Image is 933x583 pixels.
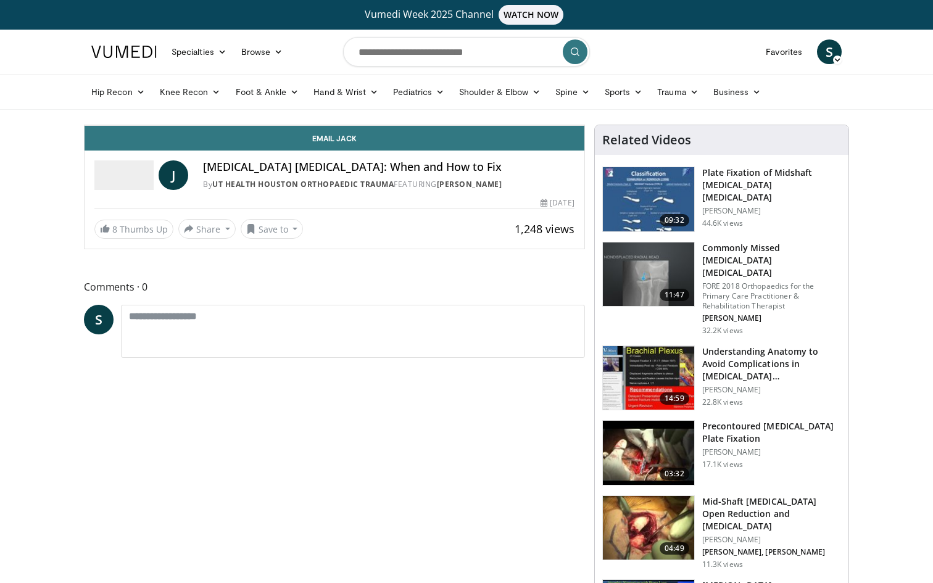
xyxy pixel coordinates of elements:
a: Trauma [650,80,706,104]
a: Pediatrics [386,80,452,104]
p: [PERSON_NAME] [702,313,841,323]
span: 8 [112,223,117,235]
img: d6e53f0e-22c7-400f-a4c1-a1c7fa117a21.150x105_q85_crop-smart_upscale.jpg [603,496,694,560]
p: 22.8K views [702,397,743,407]
a: Foot & Ankle [228,80,307,104]
a: Spine [548,80,597,104]
h3: Commonly Missed [MEDICAL_DATA] [MEDICAL_DATA] [702,242,841,279]
a: Hand & Wrist [306,80,386,104]
h3: Precontoured [MEDICAL_DATA] Plate Fixation [702,420,841,445]
a: J [159,160,188,190]
a: 14:59 Understanding Anatomy to Avoid Complications in [MEDICAL_DATA] [MEDICAL_DATA] [PERSON_NAME]... [602,345,841,411]
h4: Related Videos [602,133,691,147]
a: 8 Thumbs Up [94,220,173,239]
button: Save to [241,219,304,239]
p: 32.2K views [702,326,743,336]
p: [PERSON_NAME] [702,447,841,457]
p: [PERSON_NAME] [702,535,841,545]
p: 44.6K views [702,218,743,228]
span: Comments 0 [84,279,585,295]
a: Browse [234,39,291,64]
a: 11:47 Commonly Missed [MEDICAL_DATA] [MEDICAL_DATA] FORE 2018 Orthopaedics for the Primary Care P... [602,242,841,336]
p: [PERSON_NAME] [702,206,841,216]
a: Vumedi Week 2025 ChannelWATCH NOW [93,5,840,25]
span: 09:32 [660,214,689,226]
a: Specialties [164,39,234,64]
img: VuMedi Logo [91,46,157,58]
a: Knee Recon [152,80,228,104]
span: 04:49 [660,542,689,555]
a: 03:32 Precontoured [MEDICAL_DATA] Plate Fixation [PERSON_NAME] 17.1K views [602,420,841,486]
span: 1,248 views [515,221,574,236]
img: UT Health Houston Orthopaedic Trauma [94,160,154,190]
a: [PERSON_NAME] [437,179,502,189]
h3: Mid-Shaft [MEDICAL_DATA] Open Reduction and [MEDICAL_DATA] [702,495,841,532]
a: 04:49 Mid-Shaft [MEDICAL_DATA] Open Reduction and [MEDICAL_DATA] [PERSON_NAME] [PERSON_NAME], [PE... [602,495,841,569]
a: Sports [597,80,650,104]
video-js: Video Player [85,125,584,126]
span: 14:59 [660,392,689,405]
p: 11.3K views [702,560,743,569]
p: 17.1K views [702,460,743,469]
a: S [84,305,114,334]
span: 11:47 [660,289,689,301]
a: S [817,39,842,64]
h3: Plate Fixation of Midshaft [MEDICAL_DATA] [MEDICAL_DATA] [702,167,841,204]
img: DAC6PvgZ22mCeOyX4xMDoxOmdtO40mAx.150x105_q85_crop-smart_upscale.jpg [603,346,694,410]
h3: Understanding Anatomy to Avoid Complications in [MEDICAL_DATA] [MEDICAL_DATA] [702,345,841,382]
img: Picture_1_50_2.png.150x105_q85_crop-smart_upscale.jpg [603,421,694,485]
a: Business [706,80,769,104]
p: [PERSON_NAME] [702,385,841,395]
a: Hip Recon [84,80,152,104]
p: FORE 2018 Orthopaedics for the Primary Care Practitioner & Rehabilitation Therapist [702,281,841,311]
input: Search topics, interventions [343,37,590,67]
h4: [MEDICAL_DATA] [MEDICAL_DATA]: When and How to Fix [203,160,574,174]
a: 09:32 Plate Fixation of Midshaft [MEDICAL_DATA] [MEDICAL_DATA] [PERSON_NAME] 44.6K views [602,167,841,232]
button: Share [178,219,236,239]
a: UT Health Houston Orthopaedic Trauma [212,179,394,189]
a: Favorites [758,39,810,64]
div: [DATE] [541,197,574,209]
span: 03:32 [660,468,689,480]
a: Email Jack [85,126,584,151]
p: [PERSON_NAME], [PERSON_NAME] [702,547,841,557]
img: b2c65235-e098-4cd2-ab0f-914df5e3e270.150x105_q85_crop-smart_upscale.jpg [603,242,694,307]
div: By FEATURING [203,179,574,190]
a: Shoulder & Elbow [452,80,548,104]
img: Clavicle_Fx_ORIF_FINAL-H.264_for_You_Tube_SD_480x360__100006823_3.jpg.150x105_q85_crop-smart_upsc... [603,167,694,231]
span: WATCH NOW [499,5,564,25]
